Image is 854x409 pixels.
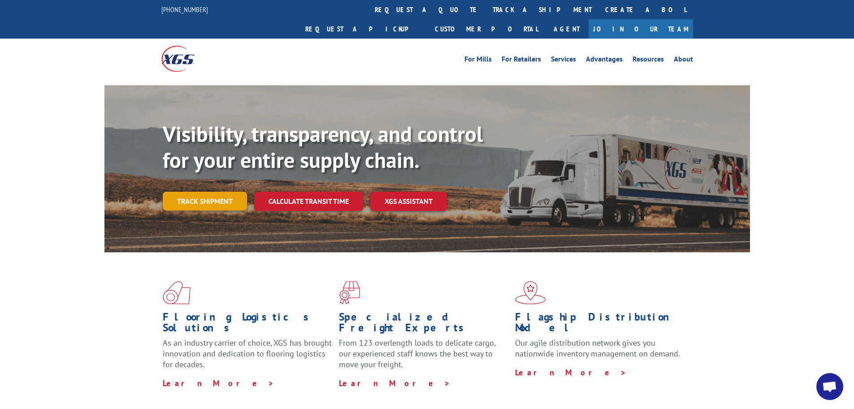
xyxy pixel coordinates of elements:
[551,56,576,66] a: Services
[339,281,360,304] img: xgs-icon-focused-on-flooring-red
[586,56,623,66] a: Advantages
[428,19,545,39] a: Customer Portal
[339,312,508,338] h1: Specialized Freight Experts
[515,338,680,359] span: Our agile distribution network gives you nationwide inventory management on demand.
[502,56,541,66] a: For Retailers
[464,56,492,66] a: For Mills
[674,56,693,66] a: About
[163,281,191,304] img: xgs-icon-total-supply-chain-intelligence-red
[633,56,664,66] a: Resources
[163,120,483,174] b: Visibility, transparency, and control for your entire supply chain.
[163,338,332,369] span: As an industry carrier of choice, XGS has brought innovation and dedication to flooring logistics...
[515,367,627,378] a: Learn More >
[299,19,428,39] a: Request a pickup
[163,378,274,388] a: Learn More >
[545,19,589,39] a: Agent
[589,19,693,39] a: Join Our Team
[339,378,451,388] a: Learn More >
[161,5,208,14] a: [PHONE_NUMBER]
[515,312,685,338] h1: Flagship Distribution Model
[339,338,508,378] p: From 123 overlength loads to delicate cargo, our experienced staff knows the best way to move you...
[370,192,447,211] a: XGS ASSISTANT
[254,192,363,211] a: Calculate transit time
[163,192,247,211] a: Track shipment
[163,312,332,338] h1: Flooring Logistics Solutions
[816,373,843,400] a: Open chat
[515,281,546,304] img: xgs-icon-flagship-distribution-model-red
